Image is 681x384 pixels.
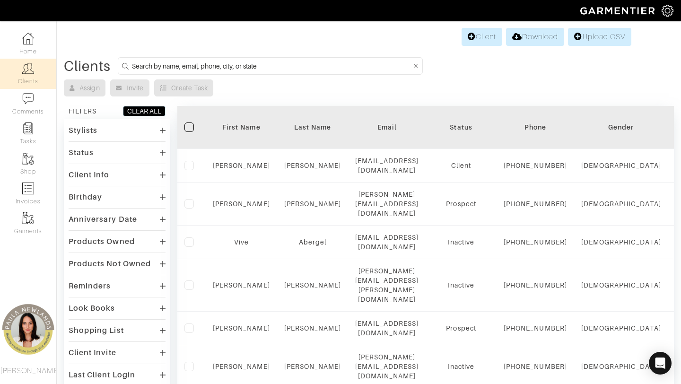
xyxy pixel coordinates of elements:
a: [PERSON_NAME] [284,200,341,208]
div: Products Not Owned [69,259,151,269]
img: garments-icon-b7da505a4dc4fd61783c78ac3ca0ef83fa9d6f193b1c9dc38574b1d14d53ca28.png [22,212,34,224]
div: First Name [213,122,270,132]
div: Inactive [433,280,489,290]
img: dashboard-icon-dbcd8f5a0b271acd01030246c82b418ddd0df26cd7fceb0bd07c9910d44c42f6.png [22,33,34,44]
a: [PERSON_NAME] [284,162,341,169]
div: [PHONE_NUMBER] [504,199,567,209]
div: Email [355,122,419,132]
a: Abergel [299,238,326,246]
div: Inactive [433,237,489,247]
a: [PERSON_NAME] [213,200,270,208]
div: Gender [581,122,661,132]
div: [PERSON_NAME][EMAIL_ADDRESS][PERSON_NAME][DOMAIN_NAME] [355,266,419,304]
div: Last Name [284,122,341,132]
div: [DEMOGRAPHIC_DATA] [581,280,661,290]
div: [PHONE_NUMBER] [504,323,567,333]
img: garmentier-logo-header-white-b43fb05a5012e4ada735d5af1a66efaba907eab6374d6393d1fbf88cb4ef424d.png [576,2,662,19]
th: Toggle SortBy [426,106,497,149]
div: Client Info [69,170,110,180]
a: Client [462,28,502,46]
a: Download [506,28,564,46]
input: Search by name, email, phone, city, or state [132,60,411,72]
div: Client [433,161,489,170]
div: [DEMOGRAPHIC_DATA] [581,161,661,170]
div: [PHONE_NUMBER] [504,161,567,170]
img: clients-icon-6bae9207a08558b7cb47a8932f037763ab4055f8c8b6bfacd5dc20c3e0201464.png [22,62,34,74]
a: [PERSON_NAME] [213,162,270,169]
div: [EMAIL_ADDRESS][DOMAIN_NAME] [355,319,419,338]
div: [PERSON_NAME][EMAIL_ADDRESS][DOMAIN_NAME] [355,352,419,381]
div: Status [69,148,94,157]
img: comment-icon-a0a6a9ef722e966f86d9cbdc48e553b5cf19dbc54f86b18d962a5391bc8f6eb6.png [22,93,34,105]
div: Shopping List [69,326,124,335]
div: CLEAR ALL [127,106,161,116]
div: [DEMOGRAPHIC_DATA] [581,362,661,371]
th: Toggle SortBy [206,106,277,149]
img: gear-icon-white-bd11855cb880d31180b6d7d6211b90ccbf57a29d726f0c71d8c61bd08dd39cc2.png [662,5,673,17]
div: [DEMOGRAPHIC_DATA] [581,323,661,333]
div: [PERSON_NAME][EMAIL_ADDRESS][DOMAIN_NAME] [355,190,419,218]
th: Toggle SortBy [574,106,668,149]
a: [PERSON_NAME] [284,363,341,370]
div: [DEMOGRAPHIC_DATA] [581,199,661,209]
div: [DEMOGRAPHIC_DATA] [581,237,661,247]
div: Client Invite [69,348,116,358]
div: Phone [504,122,567,132]
div: Reminders [69,281,111,291]
div: [PHONE_NUMBER] [504,237,567,247]
div: Open Intercom Messenger [649,352,672,375]
th: Toggle SortBy [277,106,349,149]
div: Prospect [433,199,489,209]
div: [PHONE_NUMBER] [504,280,567,290]
a: [PERSON_NAME] [284,281,341,289]
div: [EMAIL_ADDRESS][DOMAIN_NAME] [355,233,419,252]
a: [PERSON_NAME] [213,363,270,370]
div: Anniversary Date [69,215,137,224]
div: Prospect [433,323,489,333]
button: CLEAR ALL [123,106,166,116]
div: [PHONE_NUMBER] [504,362,567,371]
div: Last Client Login [69,370,135,380]
a: [PERSON_NAME] [213,324,270,332]
div: Stylists [69,126,97,135]
div: Look Books [69,304,115,313]
div: Inactive [433,362,489,371]
img: garments-icon-b7da505a4dc4fd61783c78ac3ca0ef83fa9d6f193b1c9dc38574b1d14d53ca28.png [22,153,34,165]
div: [EMAIL_ADDRESS][DOMAIN_NAME] [355,156,419,175]
img: reminder-icon-8004d30b9f0a5d33ae49ab947aed9ed385cf756f9e5892f1edd6e32f2345188e.png [22,122,34,134]
a: Upload CSV [568,28,631,46]
a: [PERSON_NAME] [284,324,341,332]
div: Birthday [69,192,102,202]
div: Status [433,122,489,132]
div: FILTERS [69,106,96,116]
a: Vive [234,238,249,246]
a: [PERSON_NAME] [213,281,270,289]
div: Clients [64,61,111,71]
div: Products Owned [69,237,135,246]
img: orders-icon-0abe47150d42831381b5fb84f609e132dff9fe21cb692f30cb5eec754e2cba89.png [22,183,34,194]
